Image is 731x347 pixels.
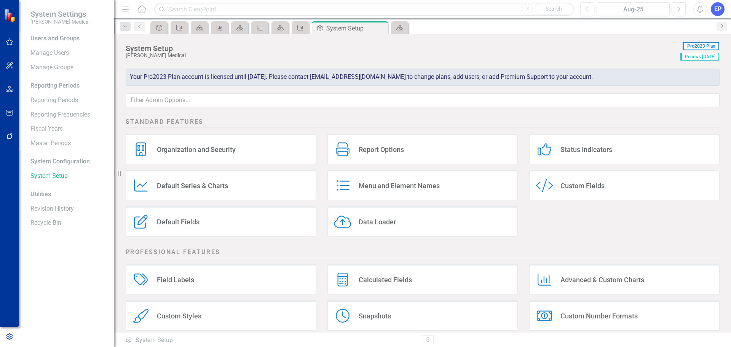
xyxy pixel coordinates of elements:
[599,5,667,14] div: Aug-25
[126,69,720,86] div: Your Pro2023 Plan account is licensed until [DATE]. Please contact [EMAIL_ADDRESS][DOMAIN_NAME] t...
[30,172,107,181] a: System Setup
[157,275,194,284] div: Field Labels
[125,336,417,345] div: System Setup
[680,53,719,61] span: Renews [DATE]
[597,2,670,16] button: Aug-25
[30,49,107,58] a: Manage Users
[30,10,89,19] span: System Settings
[30,82,107,90] div: Reporting Periods
[126,53,677,58] div: [PERSON_NAME] Medical
[683,42,719,50] span: Pro2023 Plan
[359,145,404,154] div: Report Options
[30,34,107,43] div: Users and Groups
[157,312,201,320] div: Custom Styles
[535,4,573,14] button: Search
[711,2,725,16] button: EP
[326,24,386,33] div: System Setup
[30,63,107,72] a: Manage Groups
[560,181,605,190] div: Custom Fields
[30,96,107,105] a: Reporting Periods
[30,219,107,227] a: Recycle Bin
[30,157,107,166] div: System Configuration
[359,275,412,284] div: Calculated Fields
[359,312,391,320] div: Snapshots
[546,6,562,12] span: Search
[157,217,200,226] div: Default Fields
[560,145,612,154] div: Status Indicators
[157,145,236,154] div: Organization and Security
[30,190,107,199] div: Utilities
[359,217,396,226] div: Data Loader
[126,118,720,128] h2: Standard Features
[30,139,107,148] a: Master Periods
[359,181,440,190] div: Menu and Element Names
[126,93,720,107] input: Filter Admin Options...
[560,312,638,320] div: Custom Number Formats
[157,181,228,190] div: Default Series & Charts
[30,110,107,119] a: Reporting Frequencies
[4,9,17,22] img: ClearPoint Strategy
[30,19,89,25] small: [PERSON_NAME] Medical
[126,44,677,53] div: System Setup
[154,3,575,16] input: Search ClearPoint...
[126,248,720,258] h2: Professional Features
[30,205,107,213] a: Revision History
[560,275,644,284] div: Advanced & Custom Charts
[30,125,107,133] a: Fiscal Years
